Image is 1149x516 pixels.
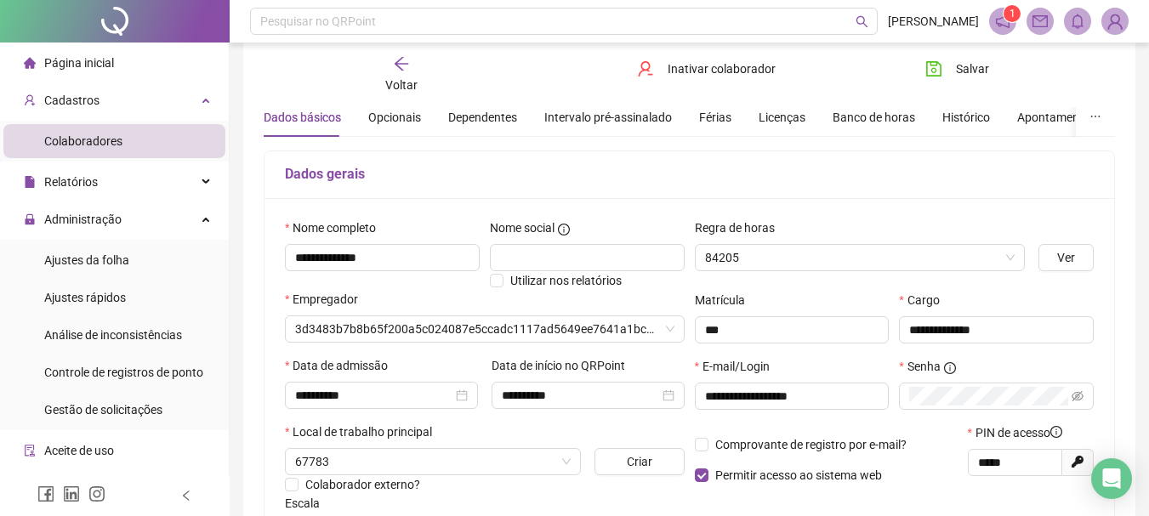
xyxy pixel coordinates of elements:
span: Voltar [385,78,418,92]
span: arrow-left [393,55,410,72]
span: Colaborador externo? [305,478,420,491]
span: instagram [88,485,105,502]
div: Opcionais [368,108,421,127]
span: [PERSON_NAME] [888,12,979,31]
span: search [856,15,868,28]
span: user-delete [637,60,654,77]
span: Ajustes da folha [44,253,129,267]
div: Férias [699,108,731,127]
span: Salvar [956,60,989,78]
span: Gestão de solicitações [44,403,162,417]
span: Ver [1057,248,1075,267]
span: user-add [24,94,36,106]
h5: Dados gerais [285,164,1094,184]
span: info-circle [1050,426,1062,438]
span: Nome social [490,218,555,237]
div: Dependentes [448,108,517,127]
span: Aceite de uso [44,444,114,457]
label: Local de trabalho principal [285,422,443,441]
button: Criar [594,448,684,475]
div: Apontamentos [1017,108,1096,127]
span: mail [1032,14,1048,29]
span: info-circle [558,224,570,235]
span: info-circle [944,362,956,374]
label: Data de início no QRPoint [492,356,636,375]
button: Salvar [913,55,1002,82]
label: Matrícula [695,291,756,309]
span: Utilizar nos relatórios [510,274,622,287]
span: notification [995,14,1010,29]
span: Controle de registros de ponto [44,366,203,379]
span: ellipsis [1089,111,1101,122]
span: Inativar colaborador [668,60,776,78]
div: Intervalo pré-assinalado [544,108,672,127]
span: Página inicial [44,56,114,70]
sup: 1 [1004,5,1021,22]
span: audit [24,445,36,456]
span: Criar [627,452,652,471]
button: Inativar colaborador [624,55,788,82]
span: Comprovante de registro por e-mail? [715,438,907,451]
div: Dados básicos [264,108,341,127]
span: bell [1070,14,1085,29]
button: Ver [1038,244,1094,271]
span: home [24,57,36,69]
div: Histórico [942,108,990,127]
span: Senha [907,357,941,376]
span: Colaboradores [44,134,122,148]
label: Escala [285,494,331,513]
label: Data de admissão [285,356,399,375]
img: 88383 [1102,9,1128,34]
span: Análise de inconsistências [44,328,182,342]
label: Nome completo [285,218,387,237]
button: ellipsis [1076,98,1115,137]
label: Cargo [899,291,950,309]
span: PIN de acesso [976,423,1062,442]
label: Empregador [285,290,369,309]
label: E-mail/Login [695,357,781,376]
div: Licenças [759,108,805,127]
div: Open Intercom Messenger [1091,458,1132,499]
span: linkedin [63,485,80,502]
span: lock [24,213,36,225]
span: eye-invisible [1072,390,1084,402]
label: Regra de horas [695,218,786,237]
span: Cadastros [44,94,100,107]
span: 67783 [295,449,571,474]
span: 3d3483b7b8b65f200a5c024087e5ccadc1117ad5649ee7641a1bcac80a724469 [295,316,674,342]
span: facebook [37,485,54,502]
span: file [24,176,36,188]
span: Permitir acesso ao sistema web [715,468,882,482]
span: save [925,60,942,77]
span: 1 [1010,8,1015,20]
span: Ajustes rápidos [44,291,126,304]
span: left [180,490,192,502]
span: Administração [44,213,122,226]
span: Relatórios [44,175,98,189]
div: Banco de horas [833,108,915,127]
span: 84205 [705,245,1015,270]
